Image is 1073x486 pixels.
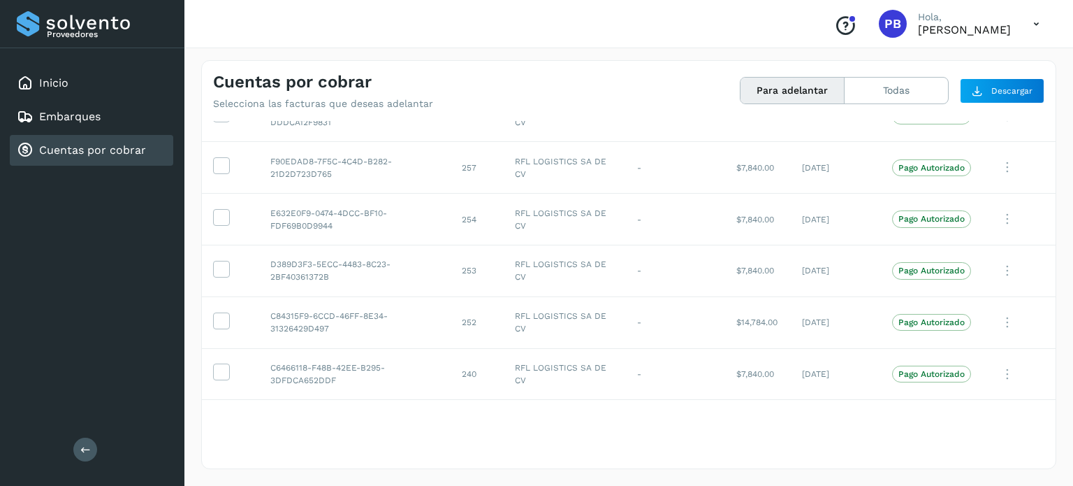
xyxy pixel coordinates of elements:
[626,400,725,452] td: -
[898,369,965,379] p: Pago Autorizado
[725,348,791,400] td: $7,840.00
[898,214,965,224] p: Pago Autorizado
[259,142,451,194] td: F90EDAD8-7F5C-4C4D-B282-21D2D723D765
[39,76,68,90] a: Inicio
[504,348,626,400] td: RFL LOGISTICS SA DE CV
[626,194,725,245] td: -
[791,245,881,296] td: [DATE]
[10,68,173,99] div: Inicio
[259,348,451,400] td: C6466118-F48B-42EE-B295-3DFDCA652DDF
[725,245,791,296] td: $7,840.00
[918,23,1011,36] p: PABLO BOURS TAPIA
[791,142,881,194] td: [DATE]
[10,101,173,132] div: Embarques
[898,317,965,327] p: Pago Autorizado
[10,135,173,166] div: Cuentas por cobrar
[725,400,791,452] td: $7,840.00
[626,142,725,194] td: -
[504,194,626,245] td: RFL LOGISTICS SA DE CV
[918,11,1011,23] p: Hola,
[451,400,504,452] td: 242
[740,78,845,103] button: Para adelantar
[626,296,725,348] td: -
[451,194,504,245] td: 254
[213,98,433,110] p: Selecciona las facturas que deseas adelantar
[725,296,791,348] td: $14,784.00
[898,266,965,276] p: Pago Autorizado
[504,296,626,348] td: RFL LOGISTICS SA DE CV
[504,245,626,296] td: RFL LOGISTICS SA DE CV
[845,78,948,103] button: Todas
[451,142,504,194] td: 257
[898,163,965,173] p: Pago Autorizado
[213,72,372,92] h4: Cuentas por cobrar
[725,194,791,245] td: $7,840.00
[791,296,881,348] td: [DATE]
[991,85,1032,97] span: Descargar
[451,296,504,348] td: 252
[259,245,451,296] td: D389D3F3-5ECC-4483-8C23-2BF40361372B
[791,194,881,245] td: [DATE]
[259,296,451,348] td: C84315F9-6CCD-46FF-8E34-31326429D497
[626,245,725,296] td: -
[39,110,101,123] a: Embarques
[259,400,451,452] td: BF9846C0-2DEE-43B2-AF7F-604BCC8C5642
[791,348,881,400] td: [DATE]
[504,142,626,194] td: RFL LOGISTICS SA DE CV
[47,29,168,39] p: Proveedores
[791,400,881,452] td: [DATE]
[451,245,504,296] td: 253
[960,78,1044,103] button: Descargar
[259,194,451,245] td: E632E0F9-0474-4DCC-BF10-FDF69B0D9944
[451,348,504,400] td: 240
[725,142,791,194] td: $7,840.00
[626,348,725,400] td: -
[504,400,626,452] td: RFL LOGISTICS SA DE CV
[39,143,146,157] a: Cuentas por cobrar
